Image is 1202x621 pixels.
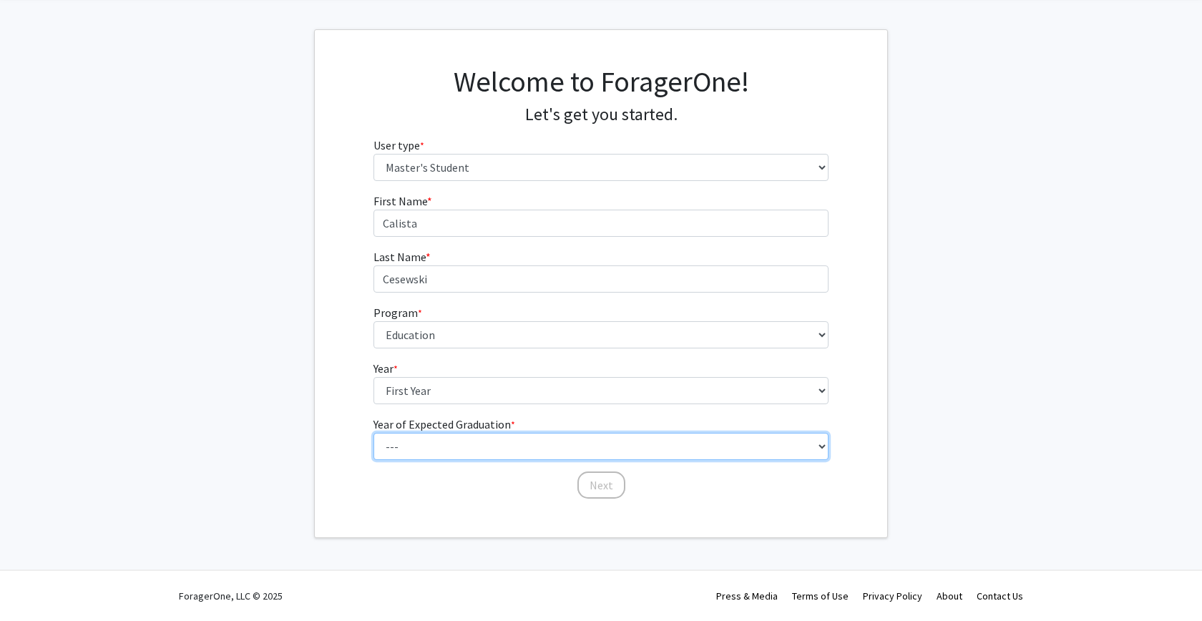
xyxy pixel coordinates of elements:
a: Privacy Policy [863,590,922,602]
a: About [937,590,962,602]
label: User type [373,137,424,154]
span: Last Name [373,250,426,264]
a: Terms of Use [792,590,849,602]
h4: Let's get you started. [373,104,829,125]
label: Year [373,360,398,377]
label: Year of Expected Graduation [373,416,515,433]
button: Next [577,471,625,499]
label: Program [373,304,422,321]
a: Press & Media [716,590,778,602]
div: ForagerOne, LLC © 2025 [179,571,283,621]
iframe: Chat [11,557,61,610]
a: Contact Us [977,590,1023,602]
h1: Welcome to ForagerOne! [373,64,829,99]
span: First Name [373,194,427,208]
